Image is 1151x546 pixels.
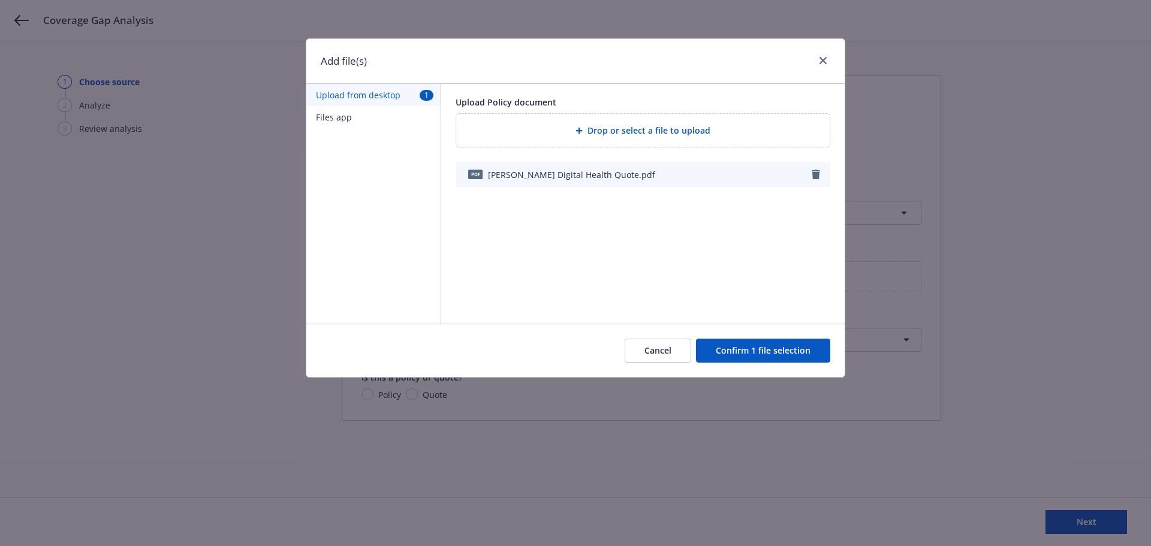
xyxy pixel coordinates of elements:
div: Drop or select a file to upload [456,113,830,147]
a: close [816,53,830,68]
button: Confirm 1 file selection [696,339,830,363]
div: Upload Policy document [456,96,830,108]
span: Drop or select a file to upload [587,124,710,137]
span: pdf [468,170,483,179]
button: Files app [306,106,441,128]
button: Upload from desktop1 [306,84,441,106]
button: Cancel [625,339,691,363]
h1: Add file(s) [321,53,367,69]
span: [PERSON_NAME] Digital Health Quote.pdf [488,168,655,181]
span: 1 [420,90,433,100]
